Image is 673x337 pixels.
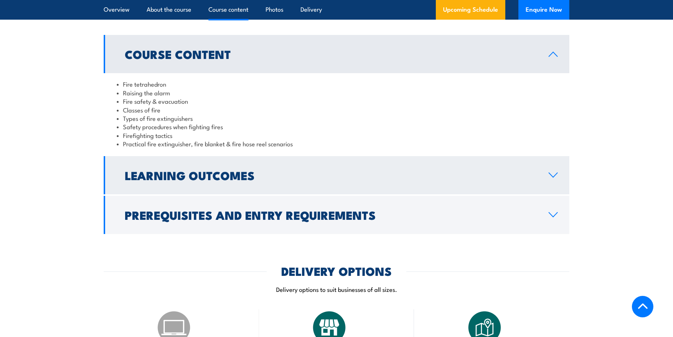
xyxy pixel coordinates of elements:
li: Types of fire extinguishers [117,114,556,122]
a: Course Content [104,35,569,73]
li: Safety procedures when fighting fires [117,122,556,131]
a: Prerequisites and Entry Requirements [104,196,569,234]
h2: Prerequisites and Entry Requirements [125,210,537,220]
li: Fire safety & evacuation [117,97,556,105]
li: Firefighting tactics [117,131,556,139]
h2: Course Content [125,49,537,59]
li: Practical fire extinguisher, fire blanket & fire hose reel scenarios [117,139,556,148]
h2: Learning Outcomes [125,170,537,180]
a: Learning Outcomes [104,156,569,194]
h2: DELIVERY OPTIONS [281,266,392,276]
li: Raising the alarm [117,88,556,97]
li: Fire tetrahedron [117,80,556,88]
li: Classes of fire [117,106,556,114]
p: Delivery options to suit businesses of all sizes. [104,285,569,293]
